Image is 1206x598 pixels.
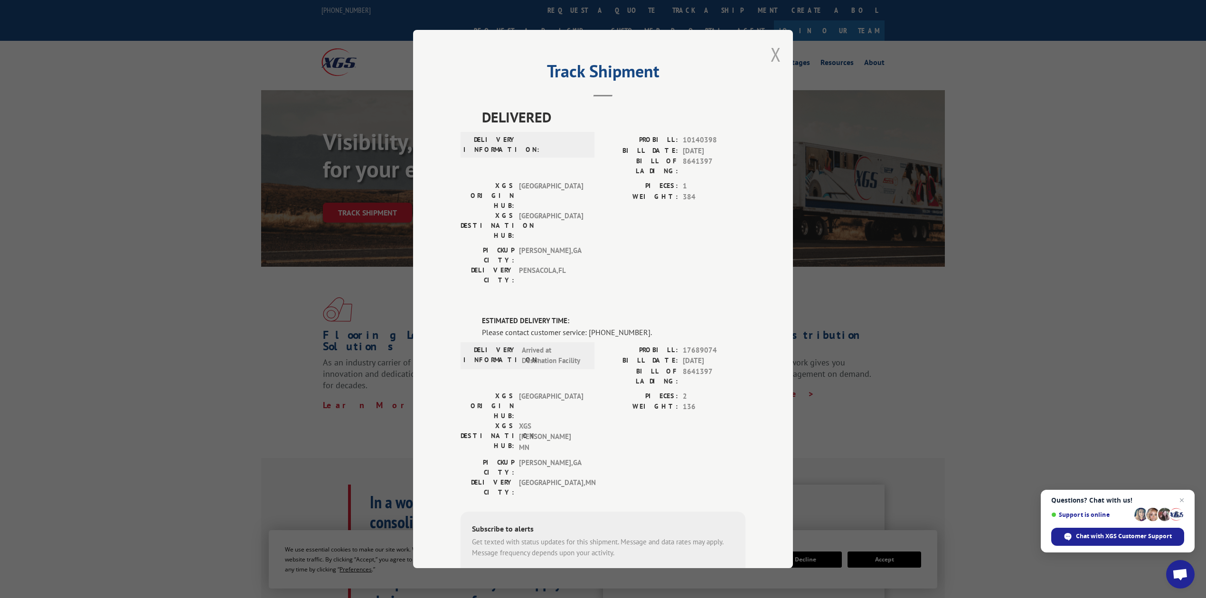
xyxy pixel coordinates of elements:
div: Chat with XGS Customer Support [1051,528,1184,546]
span: 8641397 [683,156,745,176]
span: 17689074 [683,345,745,356]
span: Arrived at Destination Facility [522,345,586,366]
label: PIECES: [603,391,678,402]
span: [GEOGRAPHIC_DATA] [519,211,583,241]
h2: Track Shipment [461,65,745,83]
span: Questions? Chat with us! [1051,496,1184,504]
div: Open chat [1166,560,1195,589]
label: PICKUP CITY: [461,245,514,265]
label: BILL OF LADING: [603,156,678,176]
label: WEIGHT: [603,192,678,203]
label: XGS DESTINATION HUB: [461,421,514,453]
label: BILL DATE: [603,146,678,157]
span: XGS [PERSON_NAME] MN [519,421,583,453]
label: DELIVERY INFORMATION: [463,135,517,155]
span: 1 [683,181,745,192]
button: Close modal [771,42,781,67]
label: XGS DESTINATION HUB: [461,211,514,241]
label: PROBILL: [603,345,678,356]
label: WEIGHT: [603,402,678,412]
label: DELIVERY INFORMATION: [463,345,517,366]
label: PICKUP CITY: [461,458,514,477]
label: PIECES: [603,181,678,192]
label: ESTIMATED DELIVERY TIME: [482,316,745,327]
div: Get texted with status updates for this shipment. Message and data rates may apply. Message frequ... [472,537,734,558]
span: Close chat [1176,495,1187,506]
span: 136 [683,402,745,412]
span: 8641397 [683,366,745,386]
span: [DATE] [683,146,745,157]
span: 2 [683,391,745,402]
div: Subscribe to alerts [472,523,734,537]
label: XGS ORIGIN HUB: [461,391,514,421]
span: 384 [683,192,745,203]
span: [GEOGRAPHIC_DATA] , MN [519,477,583,497]
span: DELIVERED [482,106,745,128]
label: PROBILL: [603,135,678,146]
span: [GEOGRAPHIC_DATA] [519,181,583,211]
label: XGS ORIGIN HUB: [461,181,514,211]
span: PENSACOLA , FL [519,265,583,285]
span: [GEOGRAPHIC_DATA] [519,391,583,421]
label: DELIVERY CITY: [461,265,514,285]
label: BILL DATE: [603,355,678,366]
label: DELIVERY CITY: [461,477,514,497]
span: [PERSON_NAME] , GA [519,458,583,477]
span: Chat with XGS Customer Support [1076,532,1172,541]
span: 10140398 [683,135,745,146]
span: [DATE] [683,355,745,366]
span: Support is online [1051,511,1131,518]
label: BILL OF LADING: [603,366,678,386]
span: [PERSON_NAME] , GA [519,245,583,265]
div: Please contact customer service: [PHONE_NUMBER]. [482,327,745,338]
